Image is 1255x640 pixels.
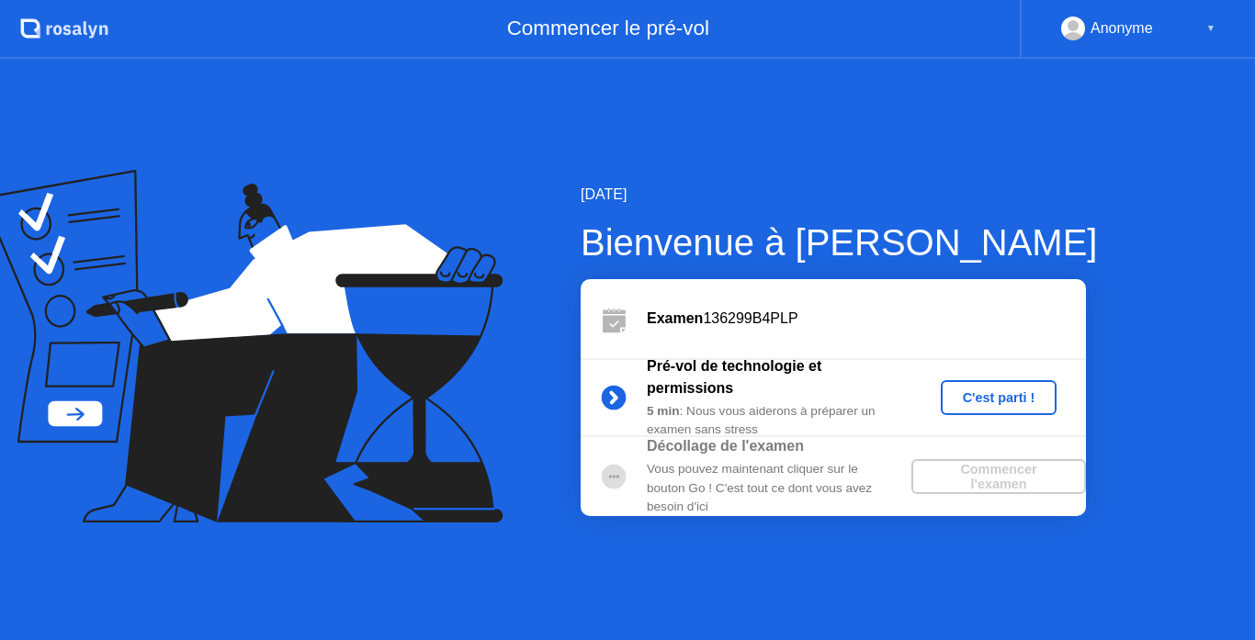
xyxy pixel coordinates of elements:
[1206,17,1215,40] div: ▼
[581,184,1097,206] div: [DATE]
[941,380,1057,415] button: C'est parti !
[647,402,911,440] div: : Nous vous aiderons à préparer un examen sans stress
[948,390,1050,405] div: C'est parti !
[1091,17,1153,40] div: Anonyme
[647,308,1086,330] div: 136299B4PLP
[647,310,703,326] b: Examen
[647,404,680,418] b: 5 min
[911,459,1086,494] button: Commencer l'examen
[647,438,804,454] b: Décollage de l'examen
[581,215,1097,270] div: Bienvenue à [PERSON_NAME]
[647,460,911,516] div: Vous pouvez maintenant cliquer sur le bouton Go ! C'est tout ce dont vous avez besoin d'ici
[647,358,821,396] b: Pré-vol de technologie et permissions
[919,462,1079,491] div: Commencer l'examen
